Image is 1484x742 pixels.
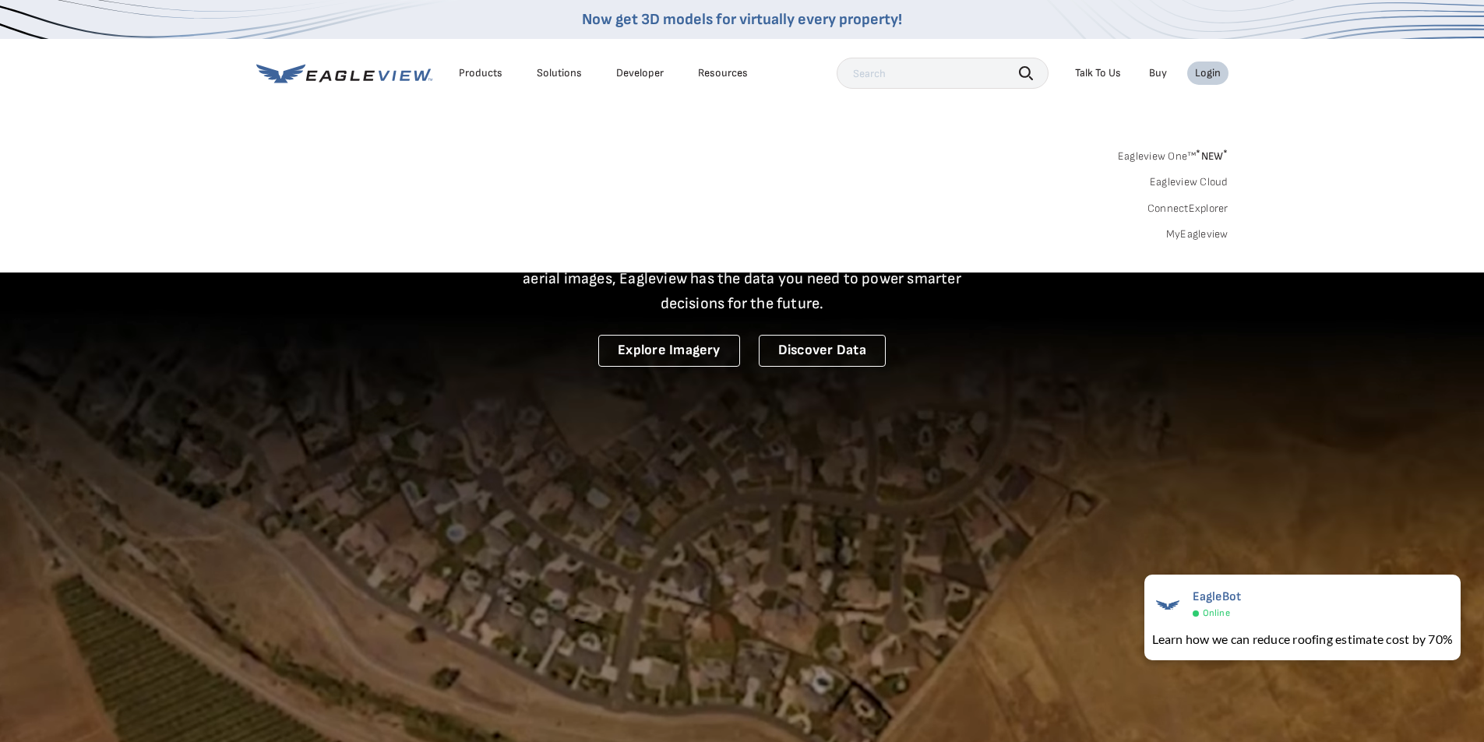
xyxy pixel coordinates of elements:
[537,66,582,80] div: Solutions
[504,241,981,316] p: A new era starts here. Built on more than 3.5 billion high-resolution aerial images, Eagleview ha...
[1152,630,1453,649] div: Learn how we can reduce roofing estimate cost by 70%
[1075,66,1121,80] div: Talk To Us
[698,66,748,80] div: Resources
[837,58,1049,89] input: Search
[616,66,664,80] a: Developer
[1166,227,1228,241] a: MyEagleview
[1193,589,1242,604] span: EagleBot
[459,66,502,80] div: Products
[1195,66,1221,80] div: Login
[582,10,902,29] a: Now get 3D models for virtually every property!
[1149,66,1167,80] a: Buy
[1147,202,1228,216] a: ConnectExplorer
[759,335,886,367] a: Discover Data
[1150,175,1228,189] a: Eagleview Cloud
[598,335,740,367] a: Explore Imagery
[1203,607,1230,619] span: Online
[1196,149,1228,163] span: NEW
[1118,145,1228,163] a: Eagleview One™*NEW*
[1152,589,1183,621] img: EagleBot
